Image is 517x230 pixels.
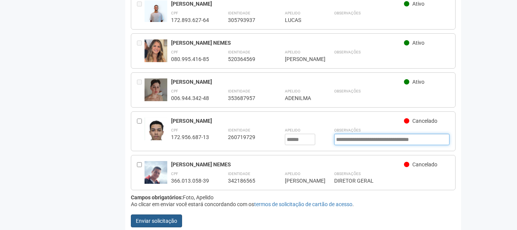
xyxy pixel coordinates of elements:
[131,214,182,227] button: Enviar solicitação
[228,95,266,102] div: 353687957
[131,194,183,200] strong: Campos obrigatórios:
[171,161,404,168] div: [PERSON_NAME] NEMES
[228,177,266,184] div: 342186565
[228,50,250,54] strong: Identidade
[145,0,167,22] img: user.jpg
[334,177,450,184] div: DIRETOR GERAL
[137,39,145,63] div: Entre em contato com a Aministração para solicitar o cancelamento ou 2a via
[171,128,178,132] strong: CPF
[228,11,250,15] strong: Identidade
[285,172,300,176] strong: Apelido
[228,56,266,63] div: 520364569
[285,89,300,93] strong: Apelido
[412,1,424,7] span: Ativo
[228,134,266,141] div: 260719729
[145,161,167,185] img: user.jpg
[412,40,424,46] span: Ativo
[334,11,361,15] strong: Observações
[285,56,315,63] div: [PERSON_NAME]
[145,39,167,77] img: user.jpg
[171,117,404,124] div: [PERSON_NAME]
[171,50,178,54] strong: CPF
[171,95,209,102] div: 006.944.342-48
[285,11,300,15] strong: Apelido
[412,118,437,124] span: Cancelado
[334,128,361,132] strong: Observações
[254,201,352,207] a: termos de solicitação de cartão de acesso
[412,79,424,85] span: Ativo
[171,177,209,184] div: 366.013.058-39
[285,177,315,184] div: [PERSON_NAME]
[228,89,250,93] strong: Identidade
[228,172,250,176] strong: Identidade
[171,56,209,63] div: 080.995.416-85
[137,78,145,102] div: Entre em contato com a Aministração para solicitar o cancelamento ou 2a via
[334,172,361,176] strong: Observações
[285,95,315,102] div: ADENILMA
[228,17,266,23] div: 305793937
[285,17,315,23] div: LUCAS
[334,89,361,93] strong: Observações
[171,0,404,7] div: [PERSON_NAME]
[171,134,209,141] div: 172.956.687-13
[171,78,404,85] div: [PERSON_NAME]
[285,128,300,132] strong: Apelido
[412,161,437,167] span: Cancelado
[137,0,145,23] div: Entre em contato com a Aministração para solicitar o cancelamento ou 2a via
[145,78,167,103] img: user.jpg
[171,17,209,23] div: 172.893.627-64
[228,128,250,132] strong: Identidade
[171,89,178,93] strong: CPF
[171,39,404,46] div: [PERSON_NAME] NEMES
[131,194,456,201] div: Foto, Apelido
[334,50,361,54] strong: Observações
[171,172,178,176] strong: CPF
[131,201,456,208] div: Ao clicar em enviar você estará concordando com os .
[145,117,167,148] img: user.jpg
[171,11,178,15] strong: CPF
[285,50,300,54] strong: Apelido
